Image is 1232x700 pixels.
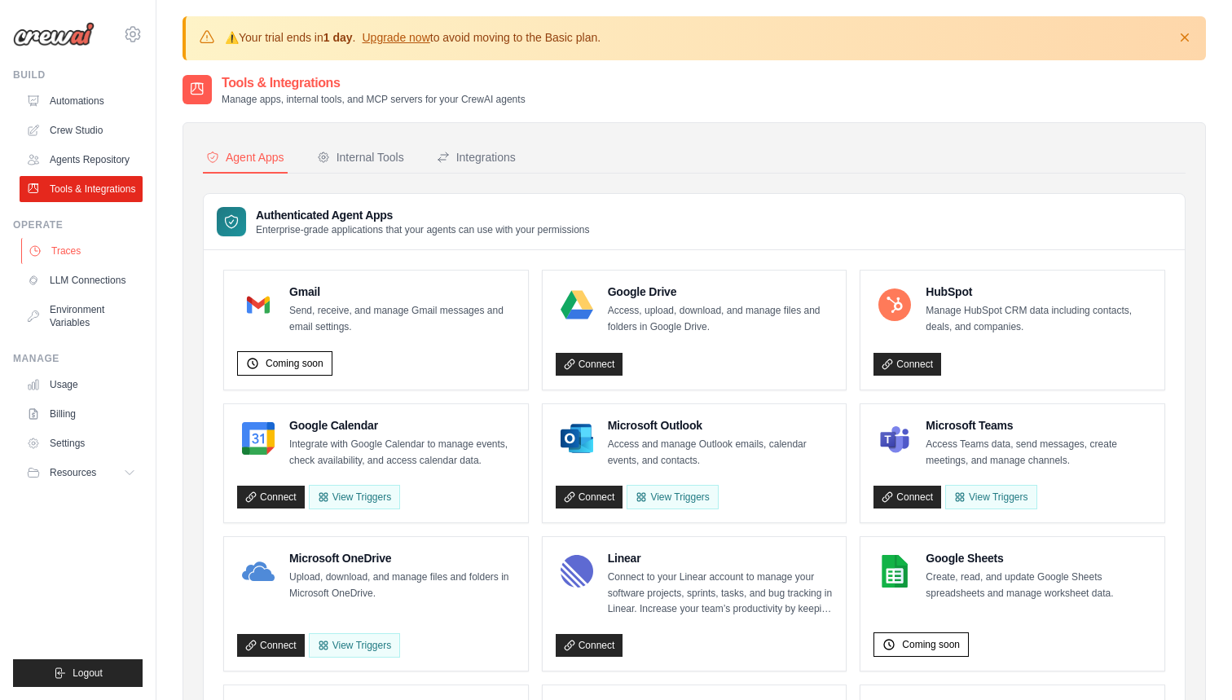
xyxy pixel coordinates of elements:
[362,31,429,44] a: Upgrade now
[225,31,239,44] strong: ⚠️
[222,93,526,106] p: Manage apps, internal tools, and MCP servers for your CrewAI agents
[608,570,834,618] p: Connect to your Linear account to manage your software projects, sprints, tasks, and bug tracking...
[237,486,305,508] a: Connect
[20,88,143,114] a: Automations
[266,357,323,370] span: Coming soon
[289,417,515,434] h4: Google Calendar
[561,555,593,588] img: Linear Logo
[237,634,305,657] a: Connect
[926,303,1151,335] p: Manage HubSpot CRM data including contacts, deals, and companies.
[225,29,601,46] p: Your trial ends in . to avoid moving to the Basic plan.
[20,117,143,143] a: Crew Studio
[627,485,718,509] : View Triggers
[50,466,96,479] span: Resources
[256,207,590,223] h3: Authenticated Agent Apps
[13,352,143,365] div: Manage
[242,422,275,455] img: Google Calendar Logo
[222,73,526,93] h2: Tools & Integrations
[242,288,275,321] img: Gmail Logo
[608,550,834,566] h4: Linear
[873,353,941,376] a: Connect
[317,149,404,165] div: Internal Tools
[20,460,143,486] button: Resources
[437,149,516,165] div: Integrations
[20,430,143,456] a: Settings
[20,297,143,336] a: Environment Variables
[608,437,834,469] p: Access and manage Outlook emails, calendar events, and contacts.
[926,284,1151,300] h4: HubSpot
[289,550,515,566] h4: Microsoft OneDrive
[926,570,1151,601] p: Create, read, and update Google Sheets spreadsheets and manage worksheet data.
[433,143,519,174] button: Integrations
[608,284,834,300] h4: Google Drive
[242,555,275,588] img: Microsoft OneDrive Logo
[20,401,143,427] a: Billing
[20,176,143,202] a: Tools & Integrations
[289,570,515,601] p: Upload, download, and manage files and folders in Microsoft OneDrive.
[256,223,590,236] p: Enterprise-grade applications that your agents can use with your permissions
[608,417,834,434] h4: Microsoft Outlook
[902,638,960,651] span: Coming soon
[878,422,911,455] img: Microsoft Teams Logo
[20,372,143,398] a: Usage
[20,147,143,173] a: Agents Repository
[20,267,143,293] a: LLM Connections
[926,417,1151,434] h4: Microsoft Teams
[323,31,353,44] strong: 1 day
[878,288,911,321] img: HubSpot Logo
[309,485,400,509] button: View Triggers
[926,437,1151,469] p: Access Teams data, send messages, create meetings, and manage channels.
[945,485,1036,509] : View Triggers
[556,486,623,508] a: Connect
[926,550,1151,566] h4: Google Sheets
[556,634,623,657] a: Connect
[203,143,288,174] button: Agent Apps
[873,486,941,508] a: Connect
[13,68,143,81] div: Build
[309,633,400,658] : View Triggers
[73,667,103,680] span: Logout
[206,149,284,165] div: Agent Apps
[13,659,143,687] button: Logout
[561,288,593,321] img: Google Drive Logo
[608,303,834,335] p: Access, upload, download, and manage files and folders in Google Drive.
[289,437,515,469] p: Integrate with Google Calendar to manage events, check availability, and access calendar data.
[289,303,515,335] p: Send, receive, and manage Gmail messages and email settings.
[561,422,593,455] img: Microsoft Outlook Logo
[556,353,623,376] a: Connect
[21,238,144,264] a: Traces
[878,555,911,588] img: Google Sheets Logo
[314,143,407,174] button: Internal Tools
[13,218,143,231] div: Operate
[13,22,95,46] img: Logo
[289,284,515,300] h4: Gmail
